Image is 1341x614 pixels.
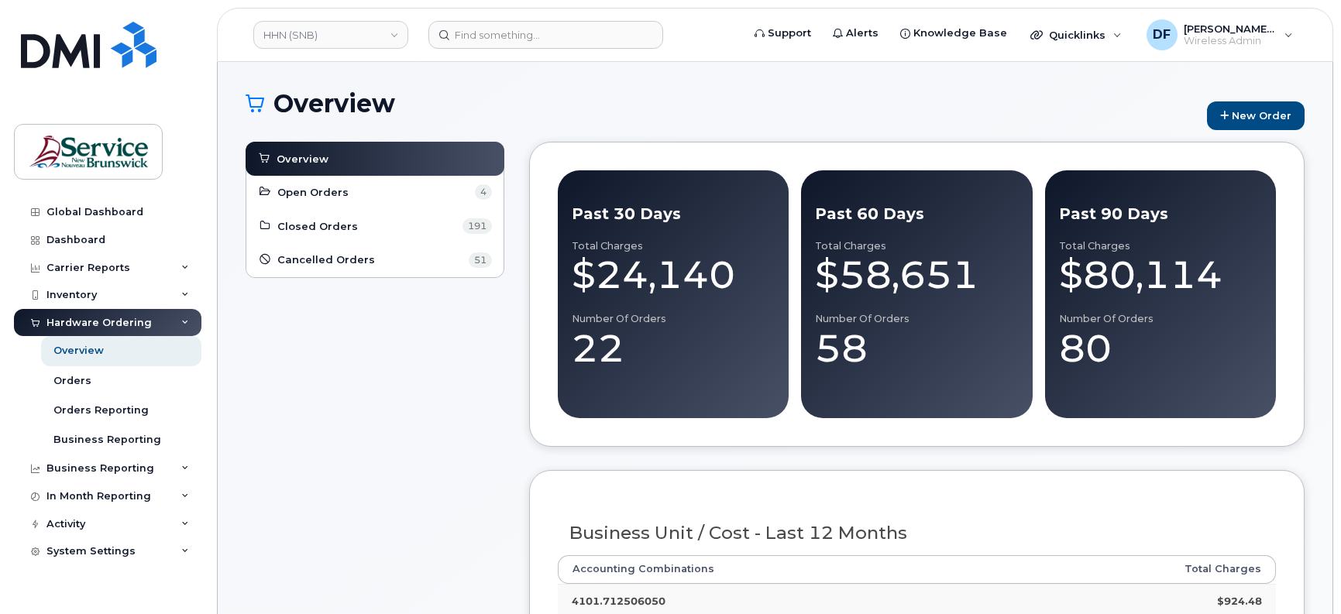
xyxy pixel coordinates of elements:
h3: Business Unit / Cost - Last 12 Months [569,523,1264,543]
h1: Overview [246,90,1199,117]
div: Total Charges [1059,240,1262,252]
th: Accounting Combinations [558,555,1002,583]
div: Number of Orders [1059,313,1262,325]
div: 58 [815,325,1018,372]
a: Open Orders 4 [258,183,492,201]
div: Number of Orders [815,313,1018,325]
strong: 4101.712506050 [572,595,665,607]
div: Past 60 Days [815,203,1018,225]
span: Overview [277,152,328,166]
span: 51 [469,252,492,268]
div: 22 [572,325,775,372]
div: $80,114 [1059,252,1262,298]
span: 4 [475,184,492,200]
a: Overview [257,149,493,168]
a: Cancelled Orders 51 [258,251,492,269]
span: Open Orders [277,185,349,200]
a: New Order [1207,101,1305,130]
span: Closed Orders [277,219,358,234]
div: Number of Orders [572,313,775,325]
span: 191 [462,218,492,234]
div: Total Charges [815,240,1018,252]
strong: $924.48 [1217,595,1262,607]
a: Closed Orders 191 [258,217,492,235]
span: Cancelled Orders [277,252,375,267]
div: $24,140 [572,252,775,298]
div: $58,651 [815,252,1018,298]
div: 80 [1059,325,1262,372]
th: Total Charges [1002,555,1276,583]
div: Past 30 Days [572,203,775,225]
div: Total Charges [572,240,775,252]
div: Past 90 Days [1059,203,1262,225]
